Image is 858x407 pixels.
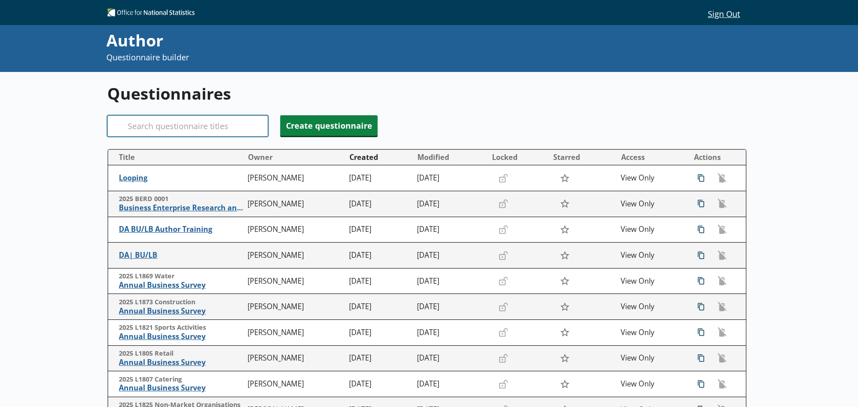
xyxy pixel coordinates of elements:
[345,191,413,217] td: [DATE]
[555,247,574,264] button: Star
[617,345,685,371] td: View Only
[244,345,346,371] td: [PERSON_NAME]
[119,173,243,183] span: Looping
[244,191,346,217] td: [PERSON_NAME]
[119,323,243,332] span: 2025 L1821 Sports Activities
[617,217,685,243] td: View Only
[413,345,488,371] td: [DATE]
[701,6,747,21] button: Sign Out
[345,165,413,191] td: [DATE]
[555,273,574,290] button: Star
[413,165,488,191] td: [DATE]
[280,115,378,136] button: Create questionnaire
[488,150,549,164] button: Locked
[345,243,413,269] td: [DATE]
[413,268,488,294] td: [DATE]
[107,115,268,137] input: Search questionnaire titles
[244,294,346,320] td: [PERSON_NAME]
[107,83,747,105] h1: Questionnaires
[106,52,577,63] p: Questionnaire builder
[550,150,617,164] button: Starred
[617,371,685,397] td: View Only
[119,383,243,393] span: Annual Business Survey
[244,243,346,269] td: [PERSON_NAME]
[119,332,243,341] span: Annual Business Survey
[555,221,574,238] button: Star
[413,243,488,269] td: [DATE]
[685,150,746,165] th: Actions
[119,272,243,281] span: 2025 L1869 Water
[346,150,413,164] button: Created
[244,371,346,397] td: [PERSON_NAME]
[555,170,574,187] button: Star
[244,217,346,243] td: [PERSON_NAME]
[345,371,413,397] td: [DATE]
[413,294,488,320] td: [DATE]
[413,191,488,217] td: [DATE]
[112,150,244,164] button: Title
[414,150,488,164] button: Modified
[617,268,685,294] td: View Only
[244,320,346,346] td: [PERSON_NAME]
[244,150,345,164] button: Owner
[413,217,488,243] td: [DATE]
[244,268,346,294] td: [PERSON_NAME]
[618,150,685,164] button: Access
[119,281,243,290] span: Annual Business Survey
[345,345,413,371] td: [DATE]
[119,203,243,213] span: Business Enterprise Research and Development
[345,320,413,346] td: [DATE]
[119,251,243,260] span: DA| BU/LB
[555,298,574,315] button: Star
[413,320,488,346] td: [DATE]
[119,225,243,234] span: DA BU/LB Author Training
[617,294,685,320] td: View Only
[345,294,413,320] td: [DATE]
[119,298,243,306] span: 2025 L1873 Construction
[119,375,243,384] span: 2025 L1807 Catering
[555,195,574,212] button: Star
[617,165,685,191] td: View Only
[555,375,574,392] button: Star
[119,306,243,316] span: Annual Business Survey
[617,191,685,217] td: View Only
[413,371,488,397] td: [DATE]
[119,195,243,203] span: 2025 BERD 0001
[119,358,243,367] span: Annual Business Survey
[345,268,413,294] td: [DATE]
[106,29,577,52] div: Author
[555,350,574,367] button: Star
[119,349,243,358] span: 2025 L1805 Retail
[617,320,685,346] td: View Only
[345,217,413,243] td: [DATE]
[555,324,574,341] button: Star
[617,243,685,269] td: View Only
[244,165,346,191] td: [PERSON_NAME]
